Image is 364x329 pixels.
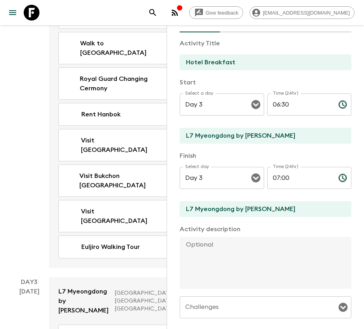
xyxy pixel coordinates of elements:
label: Time (24hr) [273,163,298,170]
button: search adventures [145,5,161,21]
a: Walk to [GEOGRAPHIC_DATA]13:20 - 14:00 [58,32,214,64]
p: Rent Hanbok [81,110,121,119]
a: Royal Guard Changing Cermony14:00 - 14:20 [58,67,214,100]
p: Day 3 [9,277,49,287]
p: Finish [180,151,351,161]
label: Select day [185,163,209,170]
button: Open [250,99,261,110]
label: Time (24hr) [273,90,298,97]
a: Give feedback [189,6,243,19]
a: L7 Myeongdong by [PERSON_NAME][GEOGRAPHIC_DATA], [GEOGRAPHIC_DATA], [GEOGRAPHIC_DATA] [49,277,195,325]
span: [EMAIL_ADDRESS][DOMAIN_NAME] [259,10,354,16]
a: Rent Hanbok14:20 - 15:00 [58,103,214,126]
p: Visit [GEOGRAPHIC_DATA] [81,136,158,155]
button: Choose time, selected time is 6:30 AM [335,97,351,112]
p: Start [180,78,351,87]
div: [EMAIL_ADDRESS][DOMAIN_NAME] [250,6,355,19]
button: Choose time, selected time is 7:00 AM [335,170,351,186]
p: [GEOGRAPHIC_DATA], [GEOGRAPHIC_DATA], [GEOGRAPHIC_DATA] [115,289,180,313]
p: Royal Guard Changing Cermony [80,74,160,93]
input: E.g Hozuagawa boat tour [180,54,345,70]
p: Visit [GEOGRAPHIC_DATA] [81,207,158,226]
p: Euljiro Walking Tour [81,242,140,252]
button: Open [338,302,349,313]
input: End Location (leave blank if same as Start) [180,201,345,217]
p: L7 Myeongdong by [PERSON_NAME] [58,287,109,315]
button: menu [5,5,21,21]
input: hh:mm [267,167,332,189]
a: Euljiro Walking Tour19:30 - 21:00 [58,236,214,258]
a: Visit Bukchon [GEOGRAPHIC_DATA]16:30 - 17:30 [58,164,214,197]
span: Give feedback [201,10,243,16]
button: Open [250,172,261,183]
input: hh:mm [267,93,332,116]
input: Start Location [180,128,345,144]
p: Walk to [GEOGRAPHIC_DATA] [80,39,160,58]
p: Activity description [180,224,351,234]
p: Visit Bukchon [GEOGRAPHIC_DATA] [79,171,164,190]
a: Visit [GEOGRAPHIC_DATA]15:00 - 16:30 [58,129,214,161]
label: Select a day [185,90,213,97]
a: Visit [GEOGRAPHIC_DATA]17:30 - 19:30 [58,200,214,232]
p: Activity Title [180,39,351,48]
